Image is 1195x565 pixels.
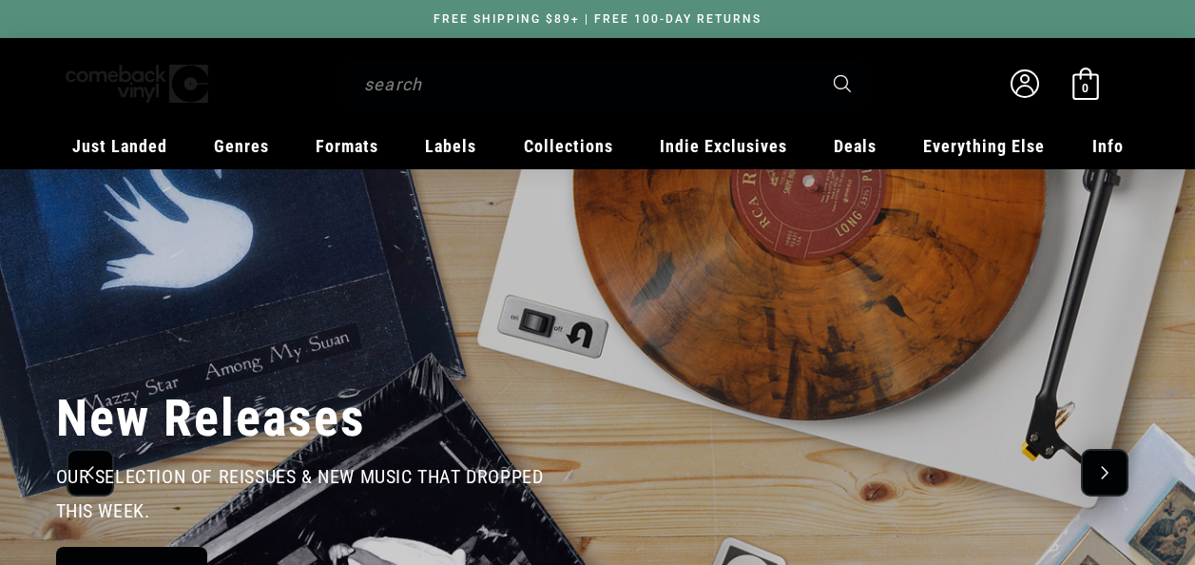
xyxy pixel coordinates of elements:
[414,12,781,26] a: FREE SHIPPING $89+ | FREE 100-DAY RETURNS
[56,387,366,450] h2: New Releases
[834,136,877,156] span: Deals
[364,65,815,104] input: search
[72,136,167,156] span: Just Landed
[343,60,866,107] div: Search
[817,60,868,107] button: Search
[660,136,787,156] span: Indie Exclusives
[1092,136,1124,156] span: Info
[1082,81,1089,95] span: 0
[923,136,1045,156] span: Everything Else
[214,136,269,156] span: Genres
[56,465,544,522] span: our selection of reissues & new music that dropped this week.
[316,136,378,156] span: Formats
[425,136,476,156] span: Labels
[524,136,613,156] span: Collections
